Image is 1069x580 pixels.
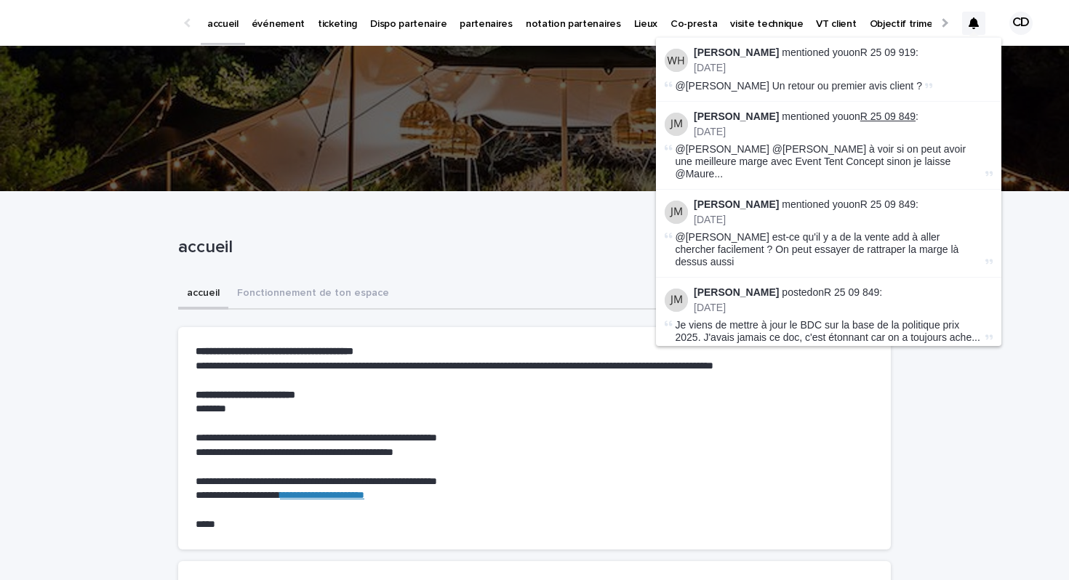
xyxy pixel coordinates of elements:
[665,289,688,312] img: Julia Majerus
[665,113,688,136] img: Julien Mathieu
[694,110,779,122] strong: [PERSON_NAME]
[694,110,993,123] p: mentioned you on :
[178,279,228,310] button: accueil
[676,231,959,267] span: @[PERSON_NAME] est-ce qu'il y a de la vente add à aller chercher facilement ? On peut essayer de ...
[676,143,982,180] span: @[PERSON_NAME] @[PERSON_NAME] à voir si on peut avoir une meilleure marge avec Event Tent Concept...
[694,47,993,59] p: mentioned you on :
[665,49,688,72] img: William Hearsey
[178,237,885,258] p: accueil
[676,80,922,92] span: @[PERSON_NAME] Un retour ou premier avis client ?
[676,319,982,344] span: Je viens de mettre à jour le BDC sur la base de la politique prix 2025. J'avais jamais ce doc, c'...
[694,214,993,226] p: [DATE]
[1009,12,1033,35] div: CD
[860,47,916,58] a: R 25 09 919
[860,110,916,122] a: R 25 09 849
[824,286,879,298] a: R 25 09 849
[694,286,779,298] strong: [PERSON_NAME]
[694,47,779,58] strong: [PERSON_NAME]
[694,286,993,299] p: posted on :
[665,201,688,224] img: Julien Mathieu
[694,198,993,211] p: mentioned you on :
[860,198,916,210] a: R 25 09 849
[694,302,993,314] p: [DATE]
[694,126,993,138] p: [DATE]
[694,198,779,210] strong: [PERSON_NAME]
[694,62,993,74] p: [DATE]
[228,279,398,310] button: Fonctionnement de ton espace
[29,9,170,38] img: Ls34BcGeRexTGTNfXpUC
